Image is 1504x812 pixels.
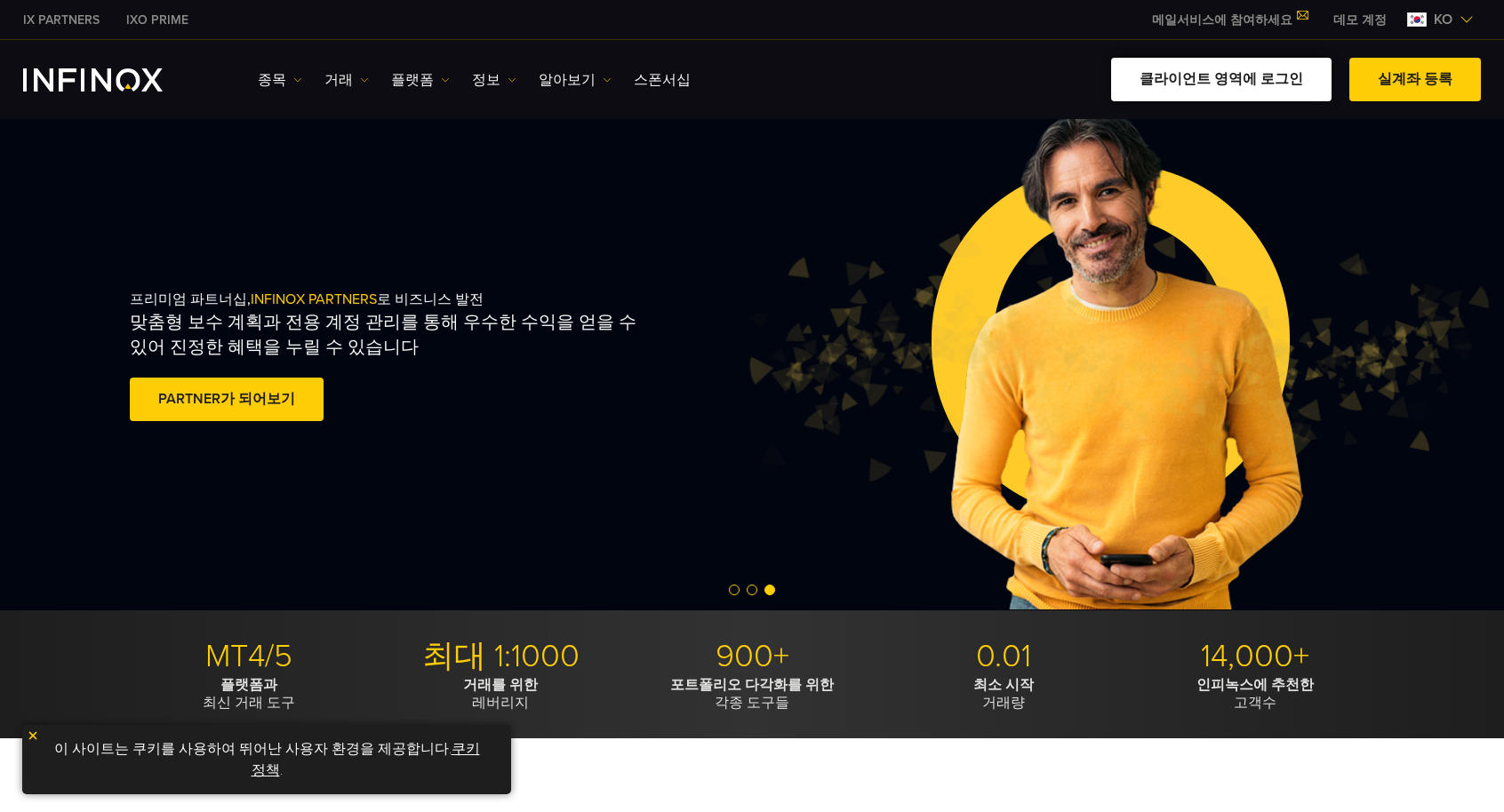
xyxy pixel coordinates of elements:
[381,637,620,676] p: 최대 1:1000
[1111,58,1332,101] a: 클라이언트 영역에 로그인
[130,262,789,454] div: 프리미엄 파트너십, 로 비즈니스 발전
[670,676,834,694] strong: 포트폴리오 다각화를 위한
[130,676,368,712] p: 최신 거래 도구
[472,69,516,91] a: 정보
[729,585,740,595] span: Go to slide 1
[1349,58,1481,101] a: 실계좌 등록
[23,68,204,92] a: INFINOX Logo
[1139,12,1320,28] a: 메일서비스에 참여하세요
[113,11,202,29] a: INFINOX
[258,69,302,91] a: 종목
[27,729,39,742] img: yellow close icon
[381,676,620,712] p: 레버리지
[391,69,450,91] a: 플랫폼
[884,676,1123,712] p: 거래량
[324,69,369,91] a: 거래
[130,378,324,421] a: PARTNER가 되어보기
[463,676,538,694] strong: 거래를 위한
[747,585,757,595] span: Go to slide 2
[1427,9,1460,30] span: ko
[884,637,1123,676] p: 0.01
[130,310,658,360] p: 맞춤형 보수 계획과 전용 계정 관리를 통해 우수한 수익을 얻을 수 있어 진정한 혜택을 누릴 수 있습니다
[10,11,113,29] a: INFINOX
[1136,637,1374,676] p: 14,000+
[633,637,871,676] p: 900+
[1196,676,1314,694] strong: 인피녹스에 추천한
[31,734,502,785] p: 이 사이트는 쿠키를 사용하여 뛰어난 사용자 환경을 제공합니다. .
[539,69,612,91] a: 알아보기
[633,676,871,712] p: 각종 도구들
[220,676,277,694] strong: 플랫폼과
[130,637,368,676] p: MT4/5
[1320,11,1400,29] a: INFINOX MENU
[973,676,1034,694] strong: 최소 시작
[634,69,691,91] a: 스폰서십
[764,585,775,595] span: Go to slide 3
[251,291,377,308] span: INFINOX PARTNERS
[1136,676,1374,712] p: 고객수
